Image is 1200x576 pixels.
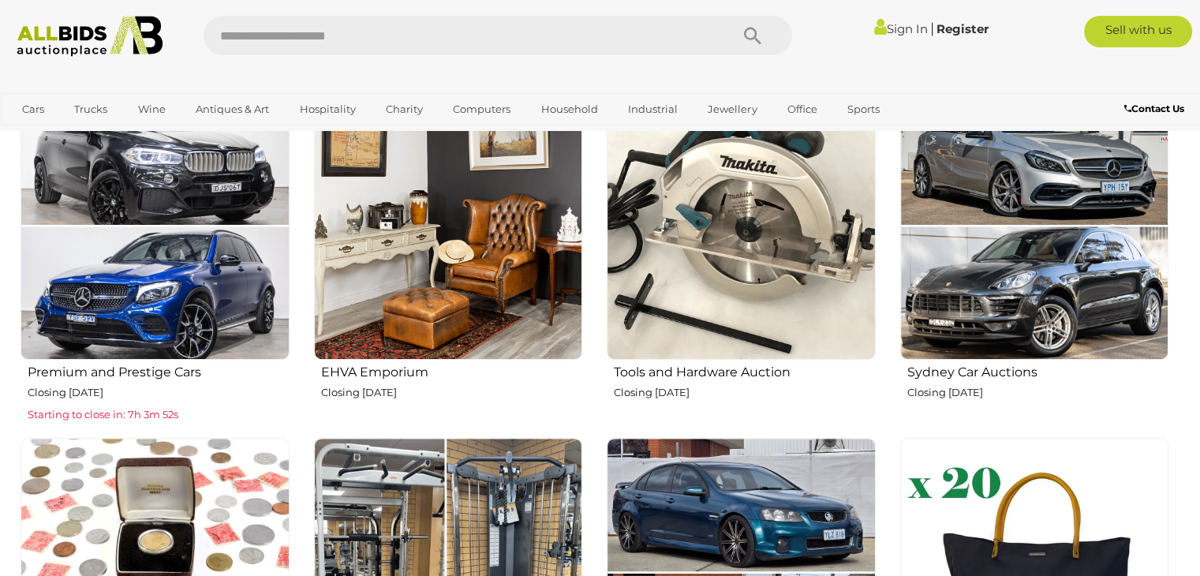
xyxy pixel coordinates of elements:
[531,96,608,122] a: Household
[21,92,290,361] img: Premium and Prestige Cars
[873,21,927,36] a: Sign In
[936,21,988,36] a: Register
[20,91,290,425] a: Premium and Prestige Cars Closing [DATE] Starting to close in: 7h 3m 52s
[697,96,767,122] a: Jewellery
[128,96,176,122] a: Wine
[290,96,366,122] a: Hospitality
[185,96,279,122] a: Antiques & Art
[28,408,178,421] span: Starting to close in: 7h 3m 52s
[1124,100,1188,118] a: Contact Us
[443,96,521,122] a: Computers
[713,16,792,55] button: Search
[837,96,890,122] a: Sports
[606,91,876,425] a: Tools and Hardware Auction Closing [DATE]
[607,92,876,361] img: Tools and Hardware Auction
[313,91,583,425] a: EHVA Emporium Closing [DATE]
[777,96,828,122] a: Office
[28,361,290,380] h2: Premium and Prestige Cars
[12,96,54,122] a: Cars
[614,361,876,380] h2: Tools and Hardware Auction
[899,91,1169,425] a: Sydney Car Auctions Closing [DATE]
[28,383,290,402] p: Closing [DATE]
[618,96,688,122] a: Industrial
[900,92,1169,361] img: Sydney Car Auctions
[614,383,876,402] p: Closing [DATE]
[929,20,933,37] span: |
[314,92,583,361] img: EHVA Emporium
[1124,103,1184,114] b: Contact Us
[907,383,1169,402] p: Closing [DATE]
[9,16,171,57] img: Allbids.com.au
[12,122,144,148] a: [GEOGRAPHIC_DATA]
[64,96,118,122] a: Trucks
[376,96,433,122] a: Charity
[321,383,583,402] p: Closing [DATE]
[907,361,1169,380] h2: Sydney Car Auctions
[1084,16,1192,47] a: Sell with us
[321,361,583,380] h2: EHVA Emporium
